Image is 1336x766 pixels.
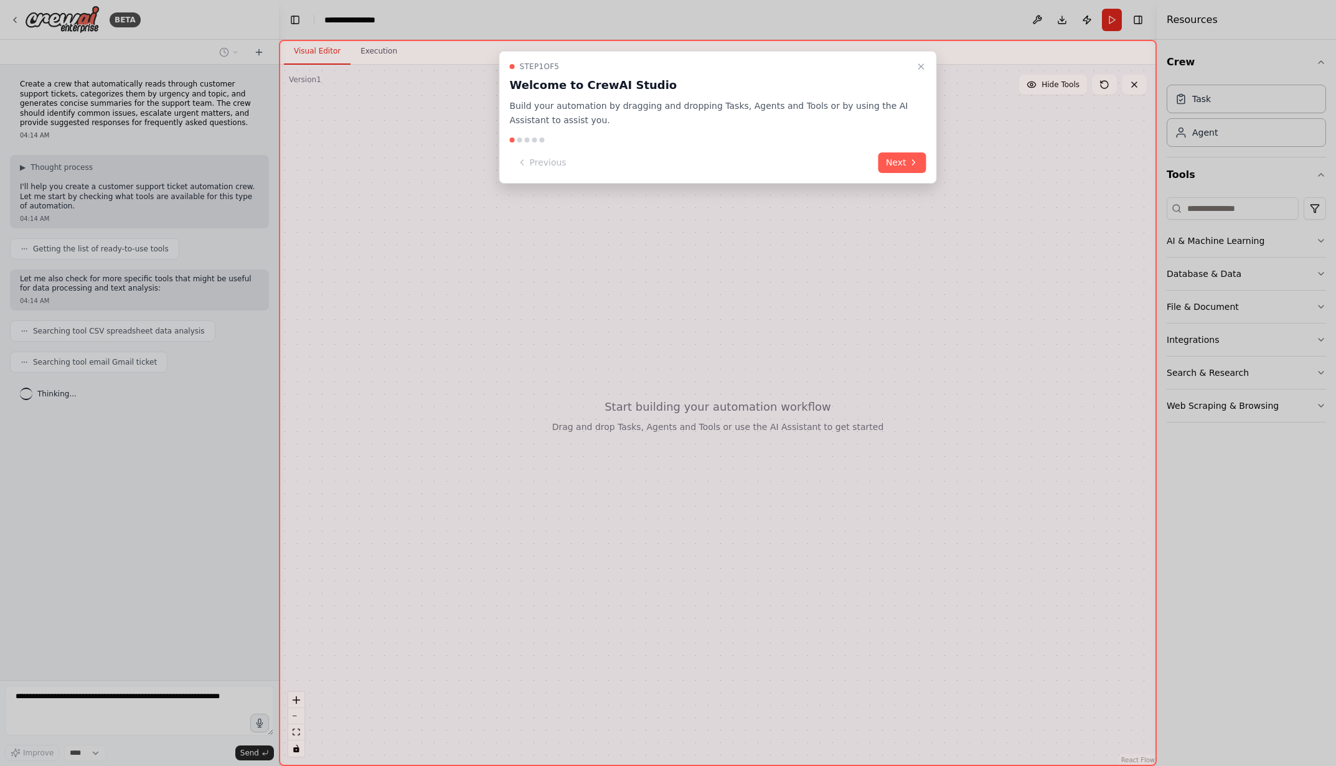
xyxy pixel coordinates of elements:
[510,99,911,128] p: Build your automation by dragging and dropping Tasks, Agents and Tools or by using the AI Assista...
[914,59,929,74] button: Close walkthrough
[510,152,574,173] button: Previous
[510,77,911,94] h3: Welcome to CrewAI Studio
[878,152,926,173] button: Next
[286,11,304,29] button: Hide left sidebar
[520,62,560,72] span: Step 1 of 5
